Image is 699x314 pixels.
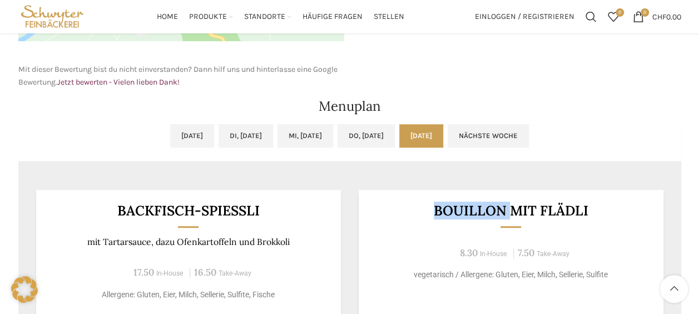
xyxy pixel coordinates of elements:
a: Di, [DATE] [219,124,273,148]
a: Do, [DATE] [338,124,395,148]
a: Standorte [244,6,291,28]
p: Allergene: Gluten, Eier, Milch, Sellerie, Sulfite, Fische [49,289,327,301]
span: 7.50 [518,247,534,259]
a: Site logo [18,11,87,21]
span: In-House [156,269,184,277]
h3: Bouillon mit Flädli [372,204,650,218]
a: Scroll to top button [660,275,688,303]
span: CHF [652,12,666,21]
p: Mit dieser Bewertung bist du nicht einverstanden? Dann hilf uns und hinterlasse eine Google Bewer... [18,63,344,89]
span: 8.30 [460,247,478,259]
span: Produkte [189,12,227,22]
a: Home [157,6,178,28]
span: Home [157,12,178,22]
a: Jetzt bewerten - Vielen lieben Dank! [57,77,180,87]
span: Stellen [374,12,404,22]
a: [DATE] [170,124,214,148]
span: 17.50 [133,266,154,278]
h3: Backfisch-Spiessli [49,204,327,218]
a: Nächste Woche [448,124,529,148]
h2: Menuplan [18,100,681,113]
span: 0 [641,8,649,17]
span: Standorte [244,12,285,22]
a: Häufige Fragen [303,6,363,28]
p: vegetarisch / Allergene: Gluten, Eier, Milch, Sellerie, Sulfite [372,269,650,281]
a: [DATE] [399,124,443,148]
span: Take-Away [537,250,569,258]
p: mit Tartarsauce, dazu Ofenkartoffeln und Brokkoli [49,237,327,247]
a: Suchen [580,6,602,28]
a: Stellen [374,6,404,28]
a: Produkte [189,6,233,28]
span: Häufige Fragen [303,12,363,22]
a: 0 [602,6,624,28]
div: Main navigation [92,6,469,28]
span: Take-Away [219,269,251,277]
span: 16.50 [194,266,216,278]
a: 0 CHF0.00 [627,6,687,28]
a: Mi, [DATE] [277,124,333,148]
span: 0 [616,8,624,17]
a: Einloggen / Registrieren [469,6,580,28]
span: In-House [480,250,507,258]
bdi: 0.00 [652,12,681,21]
span: Einloggen / Registrieren [475,13,574,21]
div: Meine Wunschliste [602,6,624,28]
